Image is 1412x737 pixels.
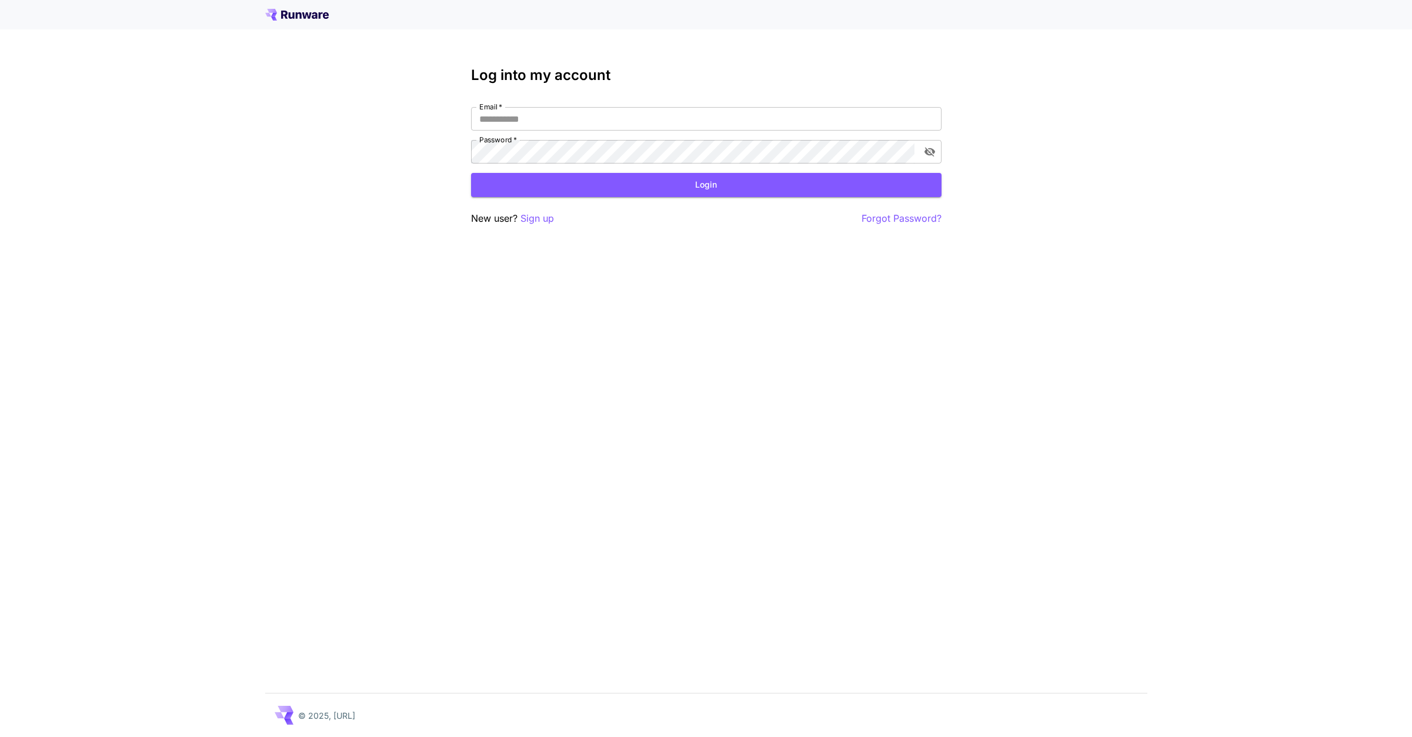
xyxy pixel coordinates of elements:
[471,211,554,226] p: New user?
[862,211,942,226] button: Forgot Password?
[919,141,940,162] button: toggle password visibility
[298,709,355,722] p: © 2025, [URL]
[471,173,942,197] button: Login
[479,135,517,145] label: Password
[520,211,554,226] button: Sign up
[479,102,502,112] label: Email
[471,67,942,84] h3: Log into my account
